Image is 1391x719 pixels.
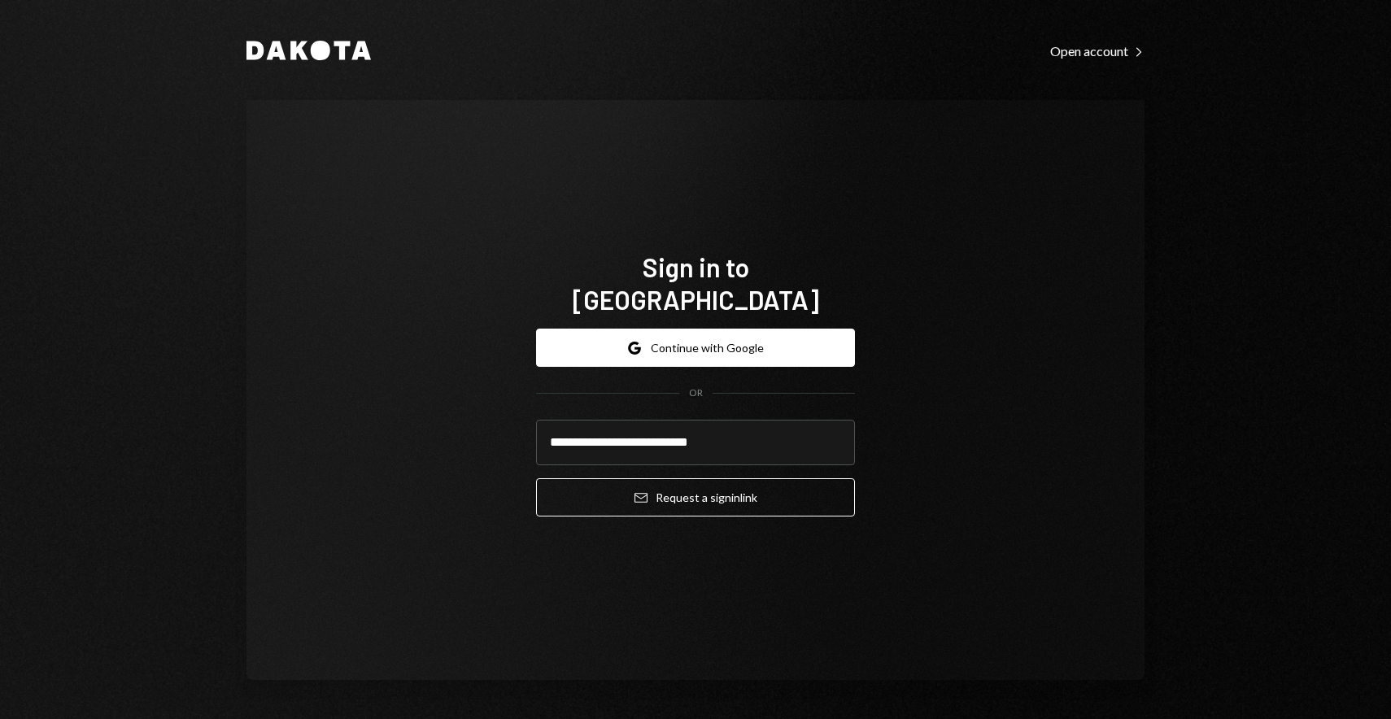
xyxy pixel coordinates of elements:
[536,251,855,316] h1: Sign in to [GEOGRAPHIC_DATA]
[1050,41,1145,59] a: Open account
[536,478,855,516] button: Request a signinlink
[1050,43,1145,59] div: Open account
[689,386,703,400] div: OR
[536,329,855,367] button: Continue with Google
